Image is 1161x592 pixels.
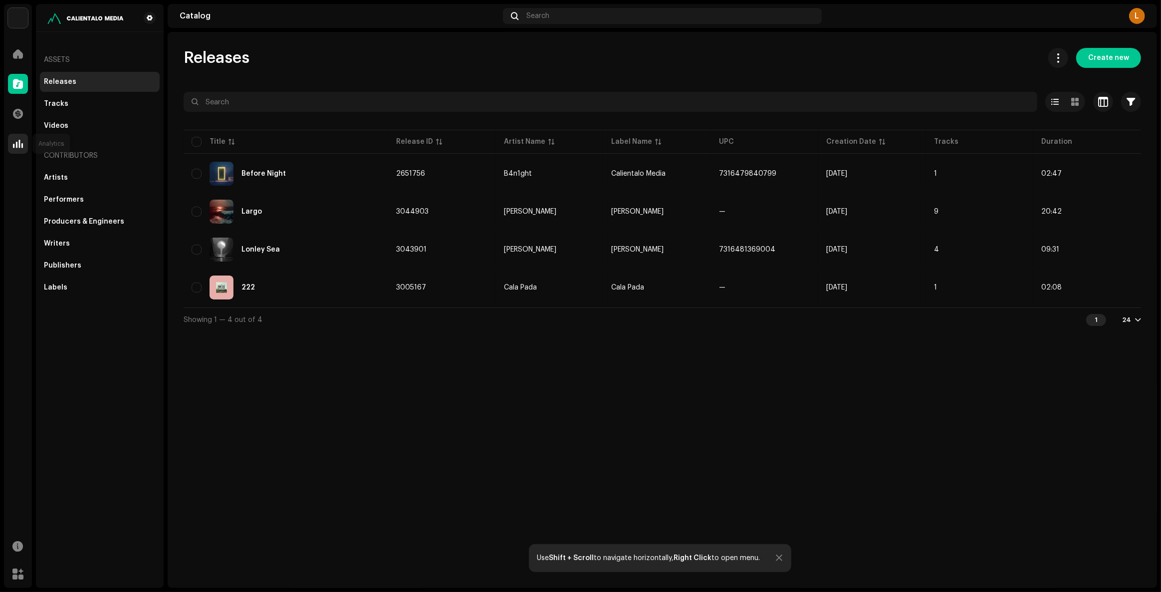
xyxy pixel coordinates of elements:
div: Cala Pada [504,284,537,291]
span: Elive Roosevelt [611,246,664,253]
img: 006f53ab-fa06-4fcf-ad42-0d610ac09a40 [210,200,233,224]
div: Producers & Engineers [44,218,124,226]
div: Largo [241,208,262,215]
span: 20:42 [1041,208,1062,215]
div: [PERSON_NAME] [504,208,556,215]
span: Oct 5, 2025 [826,208,847,215]
span: B4n1ght [504,170,596,177]
span: Oct 3, 2025 [826,246,847,253]
re-a-nav-header: Contributors [40,144,160,168]
span: Feb 7, 2025 [826,170,847,177]
span: 02:08 [1041,284,1062,291]
span: Cala Pada [504,284,596,291]
div: Performers [44,196,84,204]
img: 4d5a508c-c80f-4d99-b7fb-82554657661d [8,8,28,28]
div: L [1129,8,1145,24]
span: Releases [184,48,249,68]
span: 2651756 [396,170,425,177]
re-m-nav-item: Publishers [40,256,160,276]
button: Create new [1076,48,1141,68]
input: Search [184,92,1037,112]
span: Calientalo Media [611,170,666,177]
div: Artists [44,174,68,182]
span: 02:47 [1041,170,1062,177]
span: Showing 1 — 4 out of 4 [184,316,262,323]
span: 09:31 [1041,246,1059,253]
span: 7316481369004 [719,246,775,253]
span: Elive Roosevelt [504,246,596,253]
span: Jake Slumber [504,208,596,215]
div: Creation Date [826,137,876,147]
span: Sep 12, 2025 [826,284,847,291]
span: — [719,208,725,215]
div: Artist Name [504,137,545,147]
re-m-nav-item: Writers [40,234,160,254]
div: Writers [44,240,70,248]
div: 24 [1122,316,1131,324]
span: Cala Pada [611,284,644,291]
span: 9 [934,208,938,215]
div: [PERSON_NAME] [504,246,556,253]
div: Title [210,137,226,147]
span: Create new [1088,48,1129,68]
span: Search [526,12,549,20]
re-a-nav-header: Assets [40,48,160,72]
re-m-nav-item: Releases [40,72,160,92]
img: 40d4445a-5866-4cf9-ae6a-78360e70d164 [210,238,233,262]
span: Jake Slumber [611,208,664,215]
img: 7f48e971-48b2-4c67-9b44-5b19f710a66f [210,276,233,299]
span: 3005167 [396,284,426,291]
div: Before Night [241,170,286,177]
re-m-nav-item: Producers & Engineers [40,212,160,232]
div: B4n1ght [504,170,532,177]
div: Publishers [44,262,81,270]
div: 1 [1086,314,1106,326]
re-m-nav-item: Performers [40,190,160,210]
span: 7316479840799 [719,170,776,177]
span: 3044903 [396,208,429,215]
re-m-nav-item: Tracks [40,94,160,114]
strong: Shift + Scroll [549,555,594,562]
img: 60df8b23-30dd-4282-ae8d-9bef668846ed [210,162,233,186]
div: Videos [44,122,68,130]
div: Label Name [611,137,652,147]
div: 222 [241,284,255,291]
div: Release ID [396,137,433,147]
div: Tracks [44,100,68,108]
re-m-nav-item: Artists [40,168,160,188]
re-m-nav-item: Videos [40,116,160,136]
span: 4 [934,246,939,253]
span: 1 [934,284,937,291]
span: 3043901 [396,246,427,253]
div: Lonley Sea [241,246,280,253]
div: Releases [44,78,76,86]
div: Catalog [180,12,499,20]
re-m-nav-item: Labels [40,278,160,297]
span: — [719,284,725,291]
img: 7febf078-6aff-4fe0-b3ac-5fa913fd5324 [44,12,128,24]
strong: Right Click [674,555,712,562]
span: 1 [934,170,937,177]
div: Labels [44,284,67,292]
div: Use to navigate horizontally, to open menu. [537,554,760,562]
